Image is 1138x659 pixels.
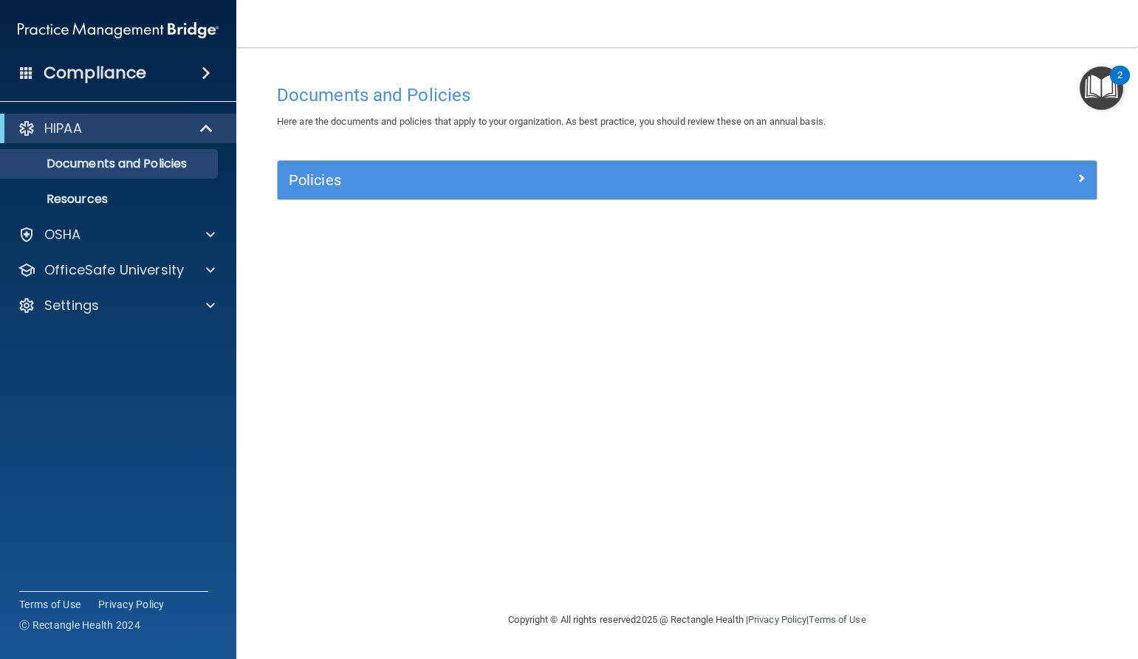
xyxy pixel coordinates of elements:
[44,261,184,279] p: OfficeSafe University
[277,116,826,127] span: Here are the documents and policies that apply to your organization. As best practice, you should...
[809,614,866,625] a: Terms of Use
[18,297,215,314] a: Settings
[277,86,1097,105] h4: Documents and Policies
[18,261,215,279] a: OfficeSafe University
[44,120,82,137] p: HIPAA
[289,172,881,188] h5: Policies
[289,168,1086,192] a: Policies
[18,15,219,45] img: PMB logo
[19,618,140,632] span: Ⓒ Rectangle Health 2024
[1080,66,1123,110] button: Open Resource Center, 2 new notifications
[18,120,214,137] a: HIPAA
[10,192,211,207] p: Resources
[44,297,99,314] p: Settings
[418,596,957,644] div: Copyright © All rights reserved 2025 @ Rectangle Health | |
[44,63,146,83] h4: Compliance
[748,614,806,625] a: Privacy Policy
[98,597,165,612] a: Privacy Policy
[1117,75,1122,94] div: 2
[44,226,81,244] p: OSHA
[10,156,211,171] p: Documents and Policies
[18,226,215,244] a: OSHA
[19,597,80,612] a: Terms of Use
